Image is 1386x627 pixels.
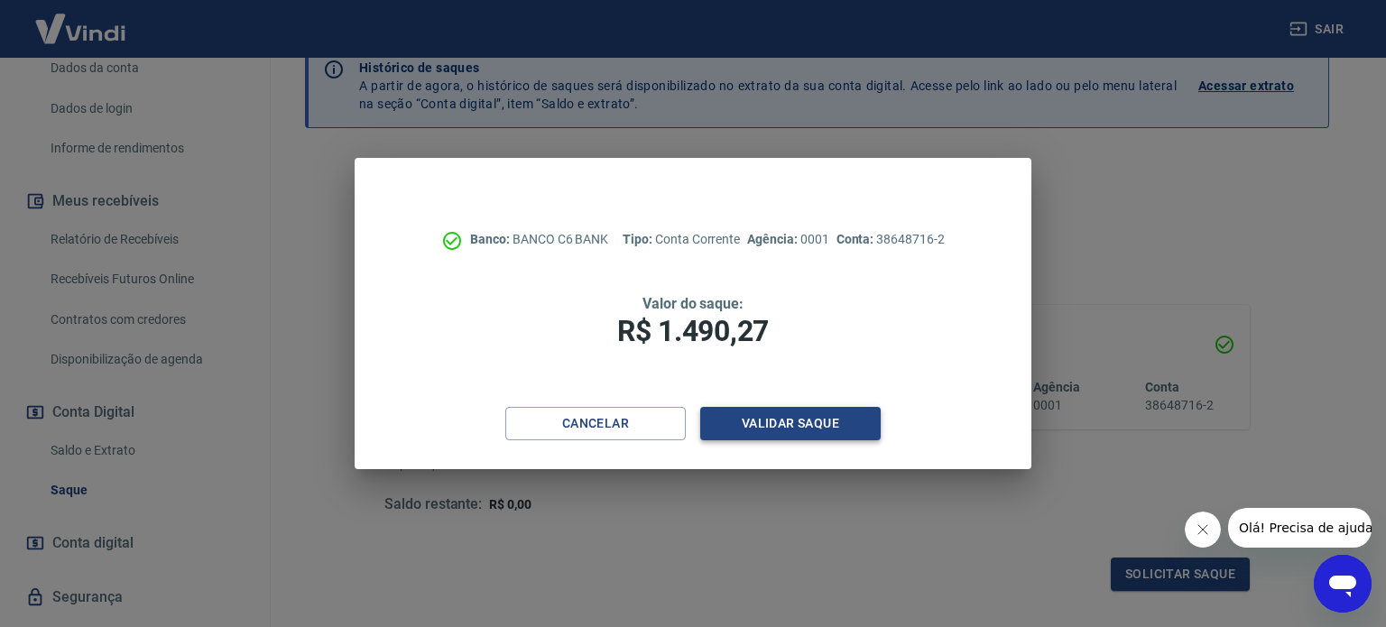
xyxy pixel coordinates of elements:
[700,407,881,440] button: Validar saque
[747,230,828,249] p: 0001
[642,295,744,312] span: Valor do saque:
[623,230,740,249] p: Conta Corrente
[11,13,152,27] span: Olá! Precisa de ajuda?
[470,232,513,246] span: Banco:
[1185,512,1221,548] iframe: Fechar mensagem
[836,230,945,249] p: 38648716-2
[470,230,608,249] p: BANCO C6 BANK
[617,314,769,348] span: R$ 1.490,27
[836,232,877,246] span: Conta:
[1228,508,1372,548] iframe: Mensagem da empresa
[747,232,800,246] span: Agência:
[505,407,686,440] button: Cancelar
[1314,555,1372,613] iframe: Botão para abrir a janela de mensagens
[623,232,655,246] span: Tipo:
